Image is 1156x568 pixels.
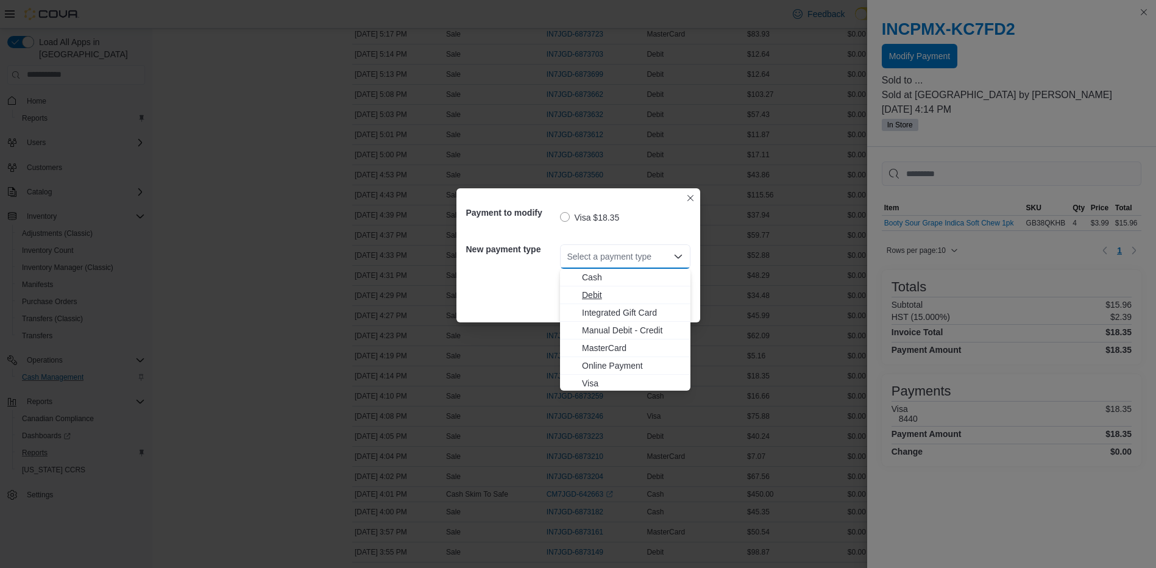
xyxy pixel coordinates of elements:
[683,191,698,205] button: Closes this modal window
[560,357,690,375] button: Online Payment
[582,342,683,354] span: MasterCard
[466,201,558,225] h5: Payment to modify
[567,249,569,264] input: Accessible screen reader label
[560,269,690,392] div: Choose from the following options
[560,210,620,225] label: Visa $18.35
[560,322,690,339] button: Manual Debit - Credit
[582,360,683,372] span: Online Payment
[560,286,690,304] button: Debit
[582,377,683,389] span: Visa
[560,375,690,392] button: Visa
[560,269,690,286] button: Cash
[582,271,683,283] span: Cash
[582,289,683,301] span: Debit
[560,339,690,357] button: MasterCard
[582,324,683,336] span: Manual Debit - Credit
[560,304,690,322] button: Integrated Gift Card
[673,252,683,261] button: Close list of options
[466,237,558,261] h5: New payment type
[582,307,683,319] span: Integrated Gift Card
